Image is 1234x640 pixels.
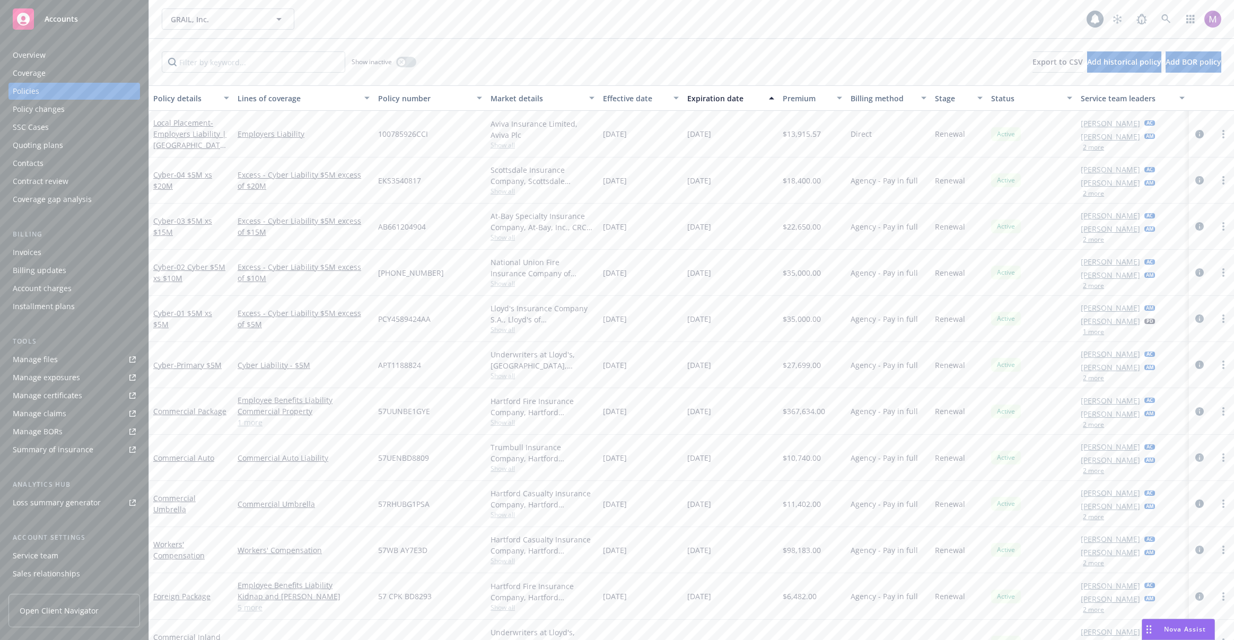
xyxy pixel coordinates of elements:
[1032,51,1083,73] button: Export to CSV
[491,141,594,150] span: Show all
[491,233,594,242] span: Show all
[491,279,594,288] span: Show all
[8,83,140,100] a: Policies
[1083,422,1104,428] button: 2 more
[13,423,63,440] div: Manage BORs
[8,173,140,190] a: Contract review
[1204,11,1221,28] img: photo
[13,405,66,422] div: Manage claims
[491,464,594,473] span: Show all
[1081,177,1140,188] a: [PERSON_NAME]
[1081,131,1140,142] a: [PERSON_NAME]
[13,547,58,564] div: Service team
[491,93,583,104] div: Market details
[378,93,470,104] div: Policy number
[1083,375,1104,381] button: 2 more
[1081,315,1140,327] a: [PERSON_NAME]
[13,565,80,582] div: Sales relationships
[935,452,965,463] span: Renewal
[687,267,711,278] span: [DATE]
[935,128,965,139] span: Renewal
[851,360,918,371] span: Agency - Pay in full
[1083,514,1104,520] button: 2 more
[378,221,426,232] span: AB661204904
[1081,348,1140,360] a: [PERSON_NAME]
[603,452,627,463] span: [DATE]
[1081,454,1140,466] a: [PERSON_NAME]
[995,129,1017,139] span: Active
[1217,174,1230,187] a: more
[1081,487,1140,498] a: [PERSON_NAME]
[687,128,711,139] span: [DATE]
[603,175,627,186] span: [DATE]
[1217,543,1230,556] a: more
[851,498,918,510] span: Agency - Pay in full
[935,93,971,104] div: Stage
[1142,619,1156,639] div: Drag to move
[238,169,370,191] a: Excess - Cyber Liability $5M excess of $20M
[162,51,345,73] input: Filter by keyword...
[352,57,392,66] span: Show inactive
[491,325,594,334] span: Show all
[238,591,370,602] a: Kidnap and [PERSON_NAME]
[13,83,39,100] div: Policies
[1193,220,1206,233] a: circleInformation
[8,387,140,404] a: Manage certificates
[1077,85,1189,111] button: Service team leaders
[1217,590,1230,603] a: more
[13,351,58,368] div: Manage files
[153,539,205,560] a: Workers' Compensation
[1083,607,1104,613] button: 2 more
[8,47,140,64] a: Overview
[995,360,1017,370] span: Active
[13,369,80,386] div: Manage exposures
[851,221,918,232] span: Agency - Pay in full
[491,371,594,380] span: Show all
[687,406,711,417] span: [DATE]
[8,369,140,386] span: Manage exposures
[378,360,421,371] span: APT1188824
[995,176,1017,185] span: Active
[491,303,594,325] div: Lloyd's Insurance Company S.A., Lloyd's of [GEOGRAPHIC_DATA], Mosaic Americas Insurance Services LLC
[1083,283,1104,289] button: 2 more
[1081,441,1140,452] a: [PERSON_NAME]
[687,498,711,510] span: [DATE]
[603,591,627,602] span: [DATE]
[491,581,594,603] div: Hartford Fire Insurance Company, Hartford Insurance Group
[491,349,594,371] div: Underwriters at Lloyd's, [GEOGRAPHIC_DATA], [PERSON_NAME] of London, CRC Group
[153,308,212,329] a: Cyber
[378,498,430,510] span: 57RHUBG1PSA
[378,128,428,139] span: 100785926CCI
[687,545,711,556] span: [DATE]
[374,85,486,111] button: Policy number
[935,267,965,278] span: Renewal
[238,417,370,428] a: 1 more
[1193,590,1206,603] a: circleInformation
[1193,358,1206,371] a: circleInformation
[687,591,711,602] span: [DATE]
[233,85,374,111] button: Lines of coverage
[238,602,370,613] a: 5 more
[687,175,711,186] span: [DATE]
[491,556,594,565] span: Show all
[1081,210,1140,221] a: [PERSON_NAME]
[846,85,931,111] button: Billing method
[491,442,594,464] div: Trumbull Insurance Company, Hartford Insurance Group
[987,85,1077,111] button: Status
[1193,543,1206,556] a: circleInformation
[238,394,370,406] a: Employee Benefits Liability
[491,396,594,418] div: Hartford Fire Insurance Company, Hartford Insurance Group
[1081,269,1140,280] a: [PERSON_NAME]
[153,308,212,329] span: - 01 $5M xs $5M
[1217,405,1230,418] a: more
[153,262,225,283] a: Cyber
[13,155,43,172] div: Contacts
[153,118,227,161] a: Local Placement
[1217,220,1230,233] a: more
[1081,593,1140,604] a: [PERSON_NAME]
[1081,362,1140,373] a: [PERSON_NAME]
[8,336,140,347] div: Tools
[378,545,427,556] span: 57WB AY7E3D
[783,93,830,104] div: Premium
[1166,51,1221,73] button: Add BOR policy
